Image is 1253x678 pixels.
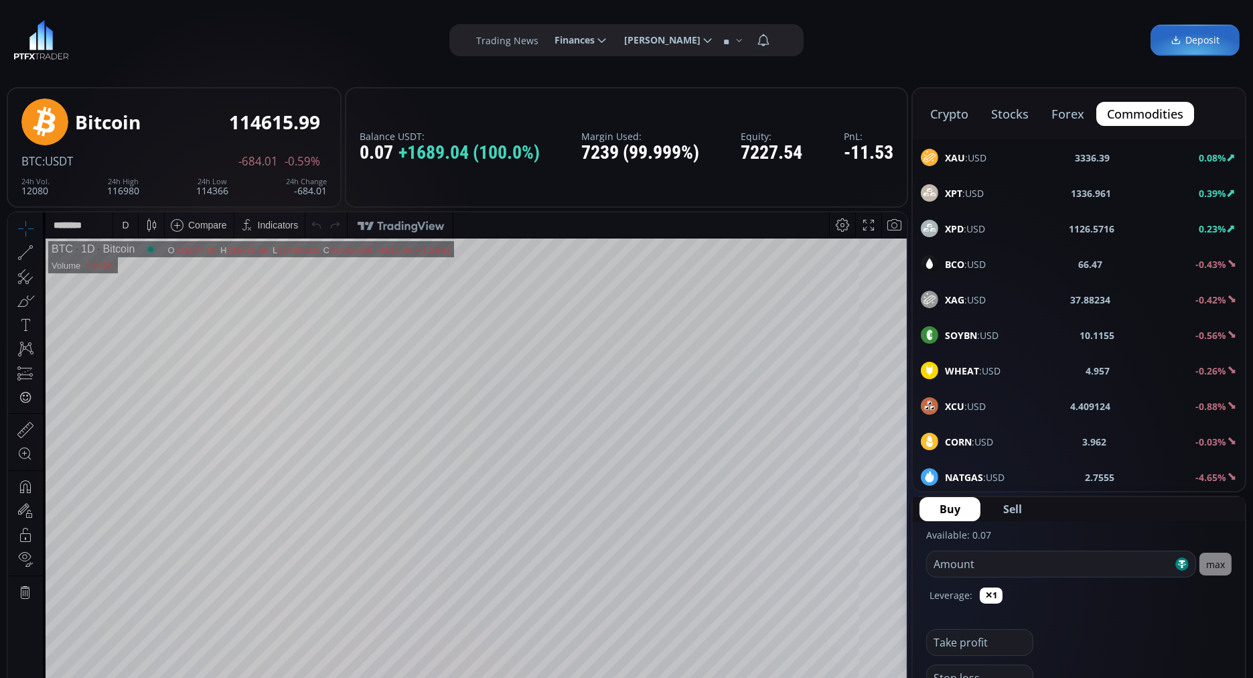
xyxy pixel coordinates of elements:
b: -0.03% [1195,435,1226,448]
b: 66.47 [1079,257,1103,271]
div: 1d [151,539,162,550]
div:  [12,179,23,192]
label: Margin Used: [581,131,699,141]
b: 10.1155 [1080,328,1114,342]
b: -0.88% [1195,400,1226,413]
div: Volume [44,48,72,58]
span: :USD [945,470,1005,484]
span: :USD [945,328,999,342]
span: +1689.04 (100.0%) [398,143,540,163]
b: 3336.39 [1076,151,1110,165]
a: Deposit [1151,25,1240,56]
label: Trading News [476,33,538,48]
span: :USD [945,257,986,271]
span: :USD [945,222,985,236]
button: commodities [1096,102,1194,126]
div: 24h High [107,178,139,186]
b: 2.7555 [1086,470,1115,484]
div: auto [874,539,892,550]
div: -684.01 [286,178,327,196]
label: Balance USDT: [360,131,540,141]
label: Leverage: [930,588,972,602]
div: 1D [65,31,86,43]
span: :USD [945,435,993,449]
b: 4.957 [1086,364,1110,378]
span: Finances [545,27,595,54]
div: 114615.99 [322,33,363,43]
div: 0.07 [360,143,540,163]
div: Compare [180,7,219,18]
span: BTC [21,153,42,169]
span: :USDT [42,153,73,169]
div: BTC [44,31,65,43]
div: 116725.69 [219,33,260,43]
span: Deposit [1171,33,1220,48]
b: XPT [945,187,962,200]
b: -0.26% [1195,364,1226,377]
span: -684.01 [238,155,278,167]
b: 1336.961 [1072,186,1112,200]
span: :USD [945,399,986,413]
span: :USD [945,364,1001,378]
b: -0.56% [1195,329,1226,342]
b: 0.23% [1199,222,1226,235]
span: :USD [945,151,986,165]
div: 114366.00 [270,33,311,43]
b: 1126.5716 [1070,222,1115,236]
div: H [212,33,219,43]
button: ✕1 [980,588,1003,604]
img: LOGO [13,20,69,60]
span: Sell [1003,501,1022,517]
div: 5y [48,539,58,550]
label: Equity: [741,131,802,141]
div: 1y [68,539,78,550]
div: log [852,539,865,550]
div: D [114,7,121,18]
b: NATGAS [945,471,983,484]
button: crypto [919,102,979,126]
b: 4.409124 [1071,399,1111,413]
div: 7239 (99.999%) [581,143,699,163]
button: Buy [919,497,980,521]
div: 24h Vol. [21,178,50,186]
b: BCO [945,258,964,271]
div: Bitcoin [75,112,141,133]
div: Indicators [250,7,291,18]
b: CORN [945,435,972,448]
div: Toggle Auto Scale [869,532,897,557]
div: O [159,33,167,43]
div: 7.975K [78,48,105,58]
div: 1m [109,539,122,550]
div: 24h Low [196,178,228,186]
div: Go to [179,532,201,557]
b: -4.65% [1195,471,1226,484]
div: 7227.54 [741,143,802,163]
button: forex [1041,102,1095,126]
button: 14:22:59 (UTC) [742,532,816,557]
div: Bitcoin [86,31,127,43]
span: -0.59% [285,155,320,167]
div: C [315,33,322,43]
div: 116227.05 [167,33,208,43]
b: -0.43% [1195,258,1226,271]
label: Available: 0.07 [926,529,991,541]
b: 3.962 [1082,435,1106,449]
b: 0.39% [1199,187,1226,200]
div: L [265,33,270,43]
label: PnL: [844,131,893,141]
b: XPD [945,222,964,235]
span: Buy [940,501,960,517]
b: 0.08% [1199,151,1226,164]
b: XAU [945,151,965,164]
b: 37.88234 [1071,293,1111,307]
div: −1611.06 (−1.39%) [367,33,441,43]
span: :USD [945,293,986,307]
b: -0.42% [1195,293,1226,306]
div: Hide Drawings Toolbar [31,500,37,519]
b: XAG [945,293,964,306]
b: SOYBN [945,329,977,342]
div: 114615.99 [229,112,320,133]
div: 116980 [107,178,139,196]
b: XCU [945,400,964,413]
